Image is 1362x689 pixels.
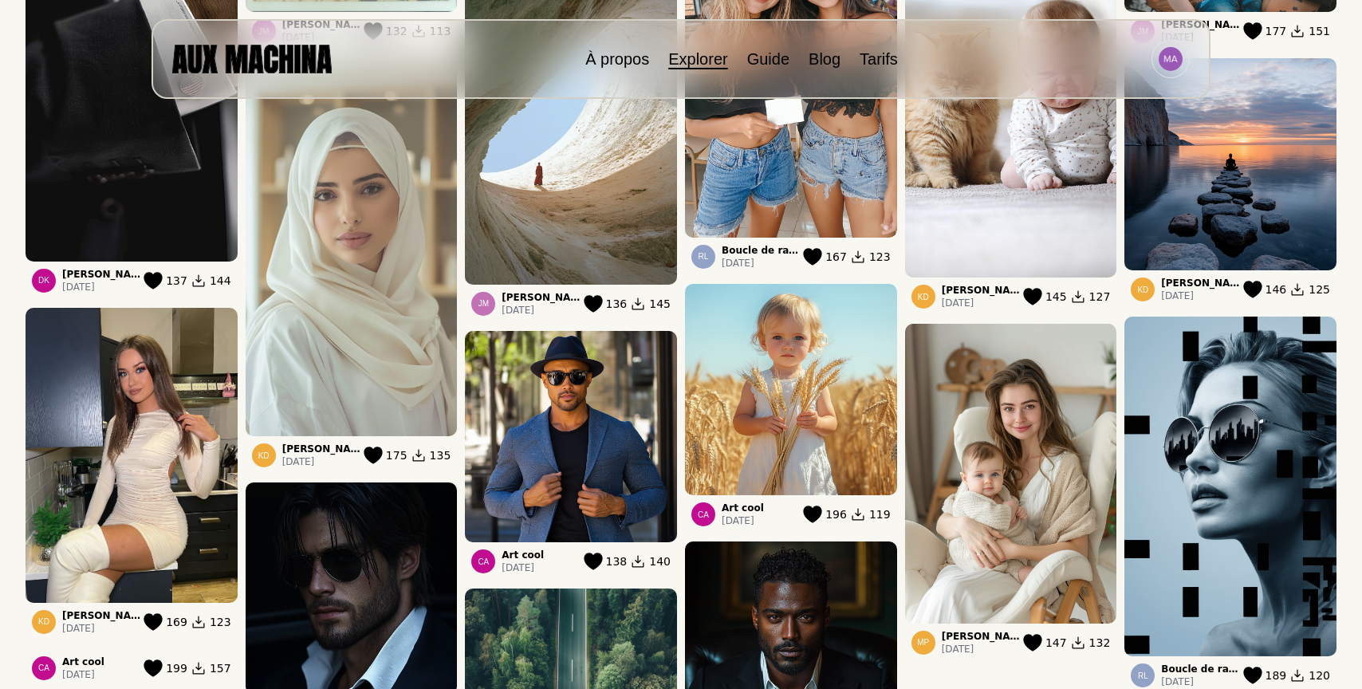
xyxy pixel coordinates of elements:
[685,284,897,496] img: 202411_53de4c7a687c4445bb33ed53c83fd2ba.png
[869,250,891,263] font: 123
[210,616,231,628] font: 123
[144,613,187,631] button: 169
[803,248,847,266] button: 167
[478,299,489,308] span: JM
[722,258,754,269] font: [DATE]
[869,508,891,521] font: 119
[1289,281,1330,298] button: 125
[166,274,187,287] font: 137
[144,272,187,289] button: 137
[942,644,974,655] font: [DATE]
[210,274,231,287] font: 144
[699,252,709,261] span: RL
[809,50,840,68] font: Blog
[26,308,238,603] img: 202411_5fc75da0246a4902b30d587da805cd3b.png
[252,443,276,467] div: Kevin Danry
[1289,22,1330,40] button: 151
[32,610,56,634] div: Kevin Danry
[630,553,671,570] button: 140
[62,610,152,621] font: [PERSON_NAME]
[210,662,231,675] font: 157
[502,292,591,303] font: [PERSON_NAME]
[585,50,649,68] font: À propos
[38,617,49,626] span: KD
[722,245,809,256] font: Boucle de rayon
[942,285,1031,296] font: [PERSON_NAME]
[942,297,974,309] font: [DATE]
[1309,283,1330,296] font: 125
[191,272,231,289] button: 144
[386,449,407,462] font: 175
[825,508,847,521] font: 196
[606,555,628,568] font: 138
[465,331,677,543] img: 202411_06f6fa6aab4948929bf338a134587ad2.png
[1131,663,1155,687] div: Boucle de rayon
[825,250,847,263] font: 167
[1124,58,1336,270] img: 202411_4cc3e621f2b84e82892402c2485abdc3.png
[630,295,671,313] button: 145
[1089,290,1111,303] font: 127
[747,50,789,68] a: Guide
[668,50,727,68] a: Explorer
[1159,47,1183,71] img: Avatar
[1161,290,1194,301] font: [DATE]
[905,324,1117,624] img: 202411_fb709c16bf6f46c18c5f84631a8db809.png
[62,269,152,280] font: [PERSON_NAME]
[850,248,891,266] button: 123
[166,662,187,675] font: 199
[722,515,754,526] font: [DATE]
[1266,283,1287,296] font: 146
[1023,634,1067,652] button: 147
[1161,278,1250,289] font: [PERSON_NAME]
[1089,636,1111,649] font: 132
[803,506,847,523] button: 196
[246,58,458,436] img: 202411_08cffc156f274afd8d25fc783cf4912c.png
[32,269,56,293] div: Dan Kwarz
[502,305,534,316] font: [DATE]
[364,447,407,464] button: 175
[860,50,898,68] font: Tarifs
[942,631,1031,642] font: [PERSON_NAME]
[166,616,187,628] font: 169
[1309,669,1330,682] font: 120
[471,292,495,316] div: Joséphine Morell
[691,502,715,526] div: Art cool
[1266,25,1287,37] font: 177
[282,456,315,467] font: [DATE]
[918,293,929,301] span: KD
[584,553,628,570] button: 138
[471,549,495,573] div: Art cool
[38,276,49,285] span: DK
[911,631,935,655] div: Marvin P
[1161,663,1248,675] font: Boucle de rayon
[911,285,935,309] div: Kevin Danry
[1161,676,1194,687] font: [DATE]
[1309,25,1330,37] font: 151
[1070,634,1111,652] button: 132
[1266,669,1287,682] font: 189
[1124,317,1336,656] img: 202411_d6e1878054d84b7fa12fe1389ff9103d.png
[850,506,891,523] button: 119
[1289,667,1330,684] button: 120
[1243,22,1287,40] button: 177
[62,669,95,680] font: [DATE]
[698,510,709,519] span: CA
[1070,288,1111,305] button: 127
[502,549,544,561] font: Art cool
[144,659,187,677] button: 199
[722,502,764,514] font: Art cool
[1243,667,1287,684] button: 189
[1023,288,1067,305] button: 145
[282,443,372,455] font: [PERSON_NAME]
[1243,281,1287,298] button: 146
[62,282,95,293] font: [DATE]
[430,449,451,462] font: 135
[1137,285,1148,294] span: KD
[478,557,489,566] span: CA
[1138,671,1148,680] span: RL
[191,613,231,631] button: 123
[606,297,628,310] font: 136
[584,295,628,313] button: 136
